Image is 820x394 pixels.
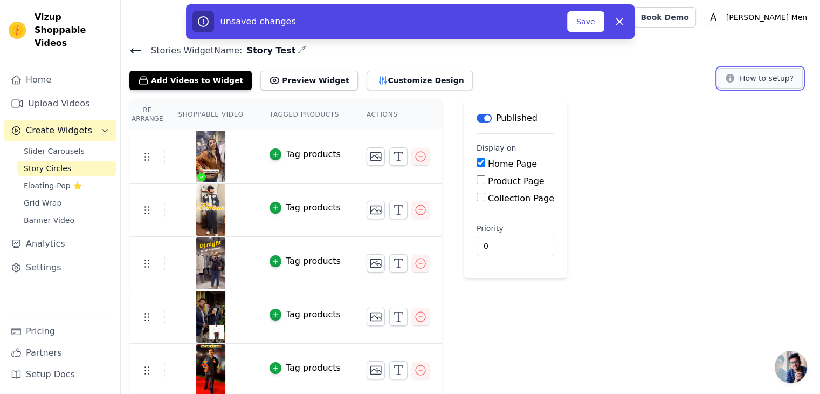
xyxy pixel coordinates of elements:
[4,233,116,255] a: Analytics
[270,362,341,375] button: Tag products
[270,308,341,321] button: Tag products
[270,255,341,268] button: Tag products
[4,364,116,385] a: Setup Docs
[24,163,71,174] span: Story Circles
[477,223,554,234] label: Priority
[220,16,296,26] span: unsaved changes
[286,201,341,214] div: Tag products
[367,254,385,273] button: Change Thumbnail
[718,68,803,89] button: How to setup?
[17,213,116,228] a: Banner Video
[17,161,116,176] a: Story Circles
[367,71,473,90] button: Customize Design
[496,112,538,125] p: Published
[367,147,385,166] button: Change Thumbnail
[367,201,385,219] button: Change Thumbnail
[718,76,803,86] a: How to setup?
[260,71,357,90] button: Preview Widget
[488,193,554,203] label: Collection Page
[196,291,226,343] img: reel-preview-aditya-sachdeva-men.myshopify.com-3625705669392950293_1914999073.jpeg
[4,93,116,114] a: Upload Videos
[286,308,341,321] div: Tag products
[286,362,341,375] div: Tag products
[298,43,306,58] div: Edit Name
[4,120,116,141] button: Create Widgets
[4,257,116,278] a: Settings
[488,159,537,169] label: Home Page
[165,99,256,130] th: Shoppable Video
[488,176,545,186] label: Product Page
[196,237,226,289] img: reel-preview-aditya-sachdeva-men.myshopify.com-3601879199537364622_1914999073.jpeg
[4,321,116,342] a: Pricing
[242,44,295,57] span: Story Test
[4,69,116,91] a: Home
[367,308,385,326] button: Change Thumbnail
[196,131,226,182] img: reel-preview-aditya-sachdeva-men.myshopify.com-3547547734024707198_1914999073.jpeg
[270,148,341,161] button: Tag products
[367,361,385,379] button: Change Thumbnail
[4,342,116,364] a: Partners
[17,195,116,210] a: Grid Wrap
[477,142,516,153] legend: Display on
[24,180,82,191] span: Floating-Pop ⭐
[567,11,604,32] button: Save
[775,351,807,383] a: Open chat
[286,255,341,268] div: Tag products
[286,148,341,161] div: Tag products
[129,71,252,90] button: Add Videos to Widget
[196,184,226,236] img: reel-preview-aditya-sachdeva-men.myshopify.com-3597519570501989679_1914999073.jpeg
[129,99,165,130] th: Re Arrange
[257,99,354,130] th: Tagged Products
[17,144,116,159] a: Slider Carousels
[24,198,61,208] span: Grid Wrap
[26,124,92,137] span: Create Widgets
[270,201,341,214] button: Tag products
[24,215,74,226] span: Banner Video
[354,99,442,130] th: Actions
[142,44,242,57] span: Stories Widget Name:
[17,178,116,193] a: Floating-Pop ⭐
[24,146,85,157] span: Slider Carousels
